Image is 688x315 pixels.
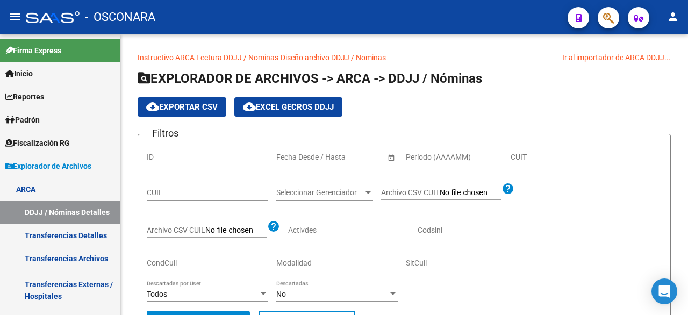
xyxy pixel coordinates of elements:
span: Exportar CSV [146,102,218,112]
input: Archivo CSV CUIL [205,226,267,235]
span: Inicio [5,68,33,80]
button: EXCEL GECROS DDJJ [234,97,342,117]
span: Todos [147,290,167,298]
div: Open Intercom Messenger [651,278,677,304]
input: Fecha inicio [276,153,316,162]
span: Padrón [5,114,40,126]
div: Ir al importador de ARCA DDJJ... [562,52,671,63]
span: Reportes [5,91,44,103]
span: - OSCONARA [85,5,155,29]
span: Firma Express [5,45,61,56]
mat-icon: cloud_download [146,100,159,113]
h3: Filtros [147,126,184,141]
span: Archivo CSV CUIL [147,226,205,234]
p: - [138,52,671,63]
span: EXCEL GECROS DDJJ [243,102,334,112]
input: Fecha fin [325,153,377,162]
mat-icon: person [666,10,679,23]
span: Explorador de Archivos [5,160,91,172]
mat-icon: cloud_download [243,100,256,113]
a: Instructivo ARCA Lectura DDJJ / Nominas [138,53,278,62]
mat-icon: help [267,220,280,233]
span: Fiscalización RG [5,137,70,149]
button: Exportar CSV [138,97,226,117]
mat-icon: help [501,182,514,195]
span: Archivo CSV CUIT [381,188,440,197]
a: Diseño archivo DDJJ / Nominas [281,53,386,62]
span: EXPLORADOR DE ARCHIVOS -> ARCA -> DDJJ / Nóminas [138,71,482,86]
input: Archivo CSV CUIT [440,188,501,198]
button: Open calendar [385,152,397,163]
mat-icon: menu [9,10,21,23]
span: No [276,290,286,298]
span: Seleccionar Gerenciador [276,188,363,197]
